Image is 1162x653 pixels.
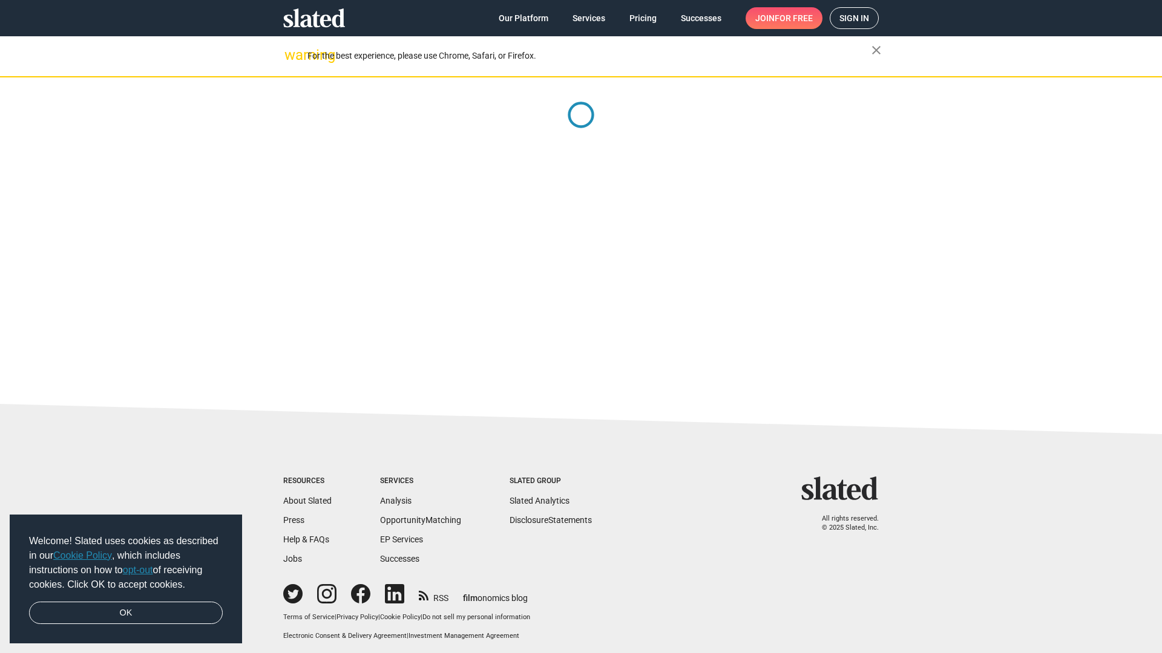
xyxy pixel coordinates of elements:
[283,613,335,621] a: Terms of Service
[463,593,478,603] span: film
[380,534,423,544] a: EP Services
[29,534,223,592] span: Welcome! Slated uses cookies as described in our , which includes instructions on how to of recei...
[499,7,548,29] span: Our Platform
[283,632,407,640] a: Electronic Consent & Delivery Agreement
[284,48,299,62] mat-icon: warning
[283,515,304,525] a: Press
[510,496,570,505] a: Slated Analytics
[510,515,592,525] a: DisclosureStatements
[378,613,380,621] span: |
[671,7,731,29] a: Successes
[573,7,605,29] span: Services
[283,554,302,564] a: Jobs
[830,7,879,29] a: Sign in
[283,496,332,505] a: About Slated
[563,7,615,29] a: Services
[421,613,422,621] span: |
[307,48,871,64] div: For the best experience, please use Chrome, Safari, or Firefox.
[336,613,378,621] a: Privacy Policy
[29,602,223,625] a: dismiss cookie message
[869,43,884,57] mat-icon: close
[283,476,332,486] div: Resources
[422,613,530,622] button: Do not sell my personal information
[839,8,869,28] span: Sign in
[380,613,421,621] a: Cookie Policy
[489,7,558,29] a: Our Platform
[409,632,519,640] a: Investment Management Agreement
[10,515,242,644] div: cookieconsent
[283,534,329,544] a: Help & FAQs
[809,515,879,532] p: All rights reserved. © 2025 Slated, Inc.
[380,476,461,486] div: Services
[419,585,448,604] a: RSS
[380,496,412,505] a: Analysis
[629,7,657,29] span: Pricing
[123,565,153,575] a: opt-out
[380,554,419,564] a: Successes
[755,7,813,29] span: Join
[380,515,461,525] a: OpportunityMatching
[620,7,666,29] a: Pricing
[463,583,528,604] a: filmonomics blog
[681,7,721,29] span: Successes
[775,7,813,29] span: for free
[53,550,112,560] a: Cookie Policy
[407,632,409,640] span: |
[746,7,822,29] a: Joinfor free
[510,476,592,486] div: Slated Group
[335,613,336,621] span: |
